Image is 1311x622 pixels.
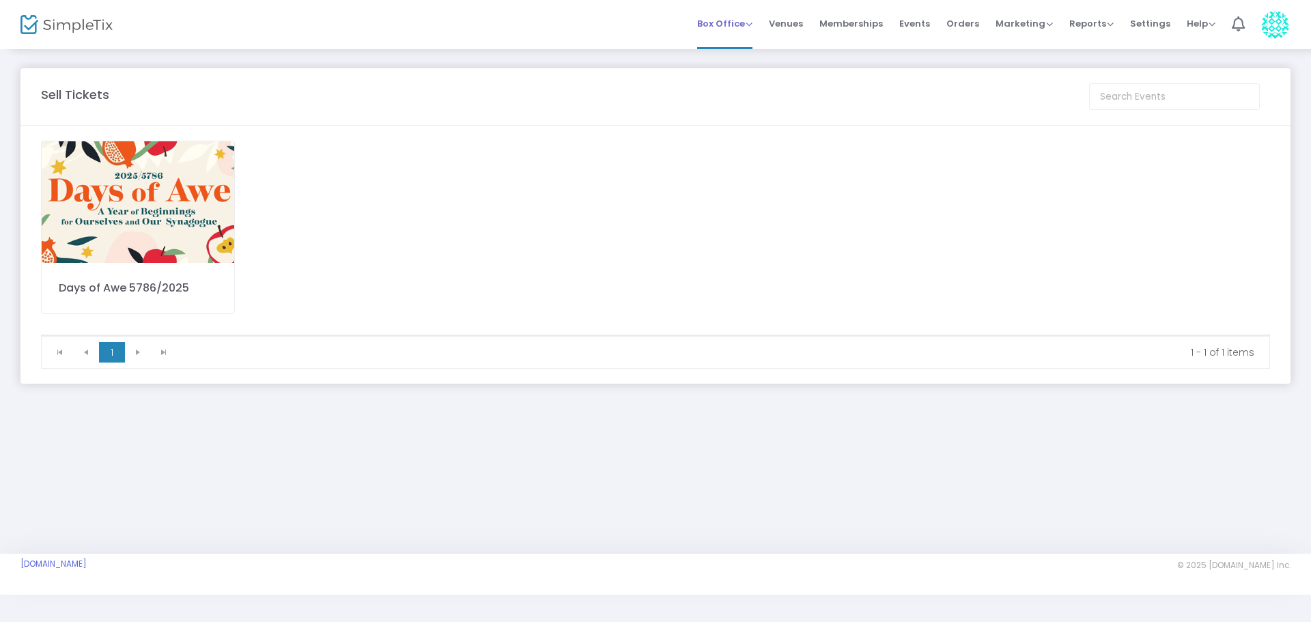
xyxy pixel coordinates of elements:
[1130,6,1170,41] span: Settings
[1089,83,1260,110] input: Search Events
[42,335,1269,336] div: Data table
[99,342,125,363] span: Page 1
[1177,560,1291,571] span: © 2025 [DOMAIN_NAME] Inc.
[59,280,217,296] div: Days of Awe 5786/2025
[1069,17,1114,30] span: Reports
[899,6,930,41] span: Events
[769,6,803,41] span: Venues
[186,345,1254,359] kendo-pager-info: 1 - 1 of 1 items
[20,559,87,569] a: [DOMAIN_NAME]
[819,6,883,41] span: Memberships
[1187,17,1215,30] span: Help
[697,17,752,30] span: Box Office
[42,141,234,263] img: TicketEmailImage.png
[996,17,1053,30] span: Marketing
[946,6,979,41] span: Orders
[41,85,109,104] m-panel-title: Sell Tickets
